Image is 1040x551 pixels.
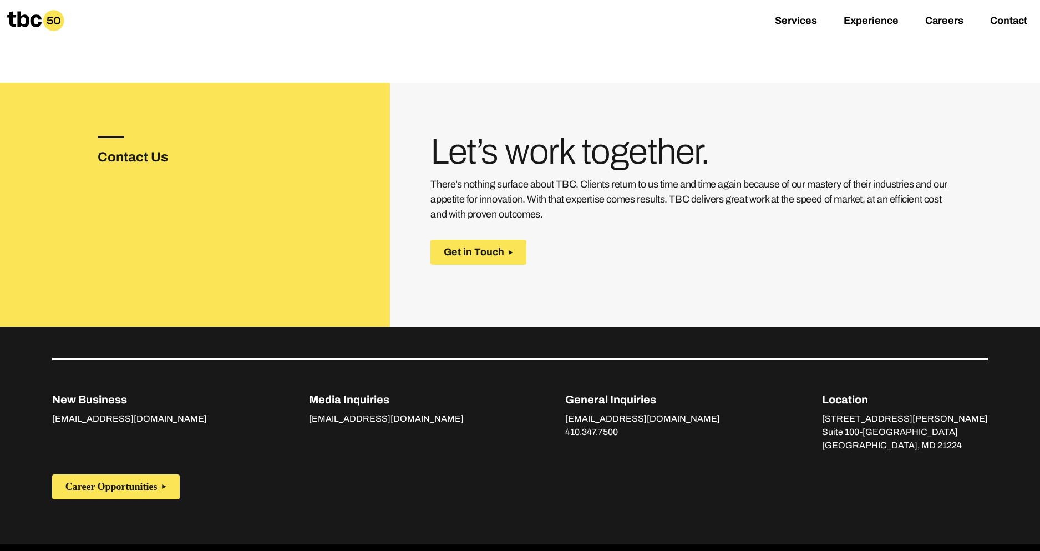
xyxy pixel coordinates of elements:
[430,177,958,222] p: There’s nothing surface about TBC. Clients return to us time and time again because of our master...
[990,15,1027,28] a: Contact
[822,391,988,408] p: Location
[822,439,988,452] p: [GEOGRAPHIC_DATA], MD 21224
[309,414,464,426] a: [EMAIL_ADDRESS][DOMAIN_NAME]
[444,246,504,258] span: Get in Touch
[565,391,720,408] p: General Inquiries
[565,427,618,439] a: 410.347.7500
[775,15,817,28] a: Services
[844,15,899,28] a: Experience
[925,15,963,28] a: Careers
[98,147,204,167] h3: Contact Us
[309,391,464,408] p: Media Inquiries
[430,136,958,168] h3: Let’s work together.
[822,426,988,439] p: Suite 100-[GEOGRAPHIC_DATA]
[65,481,158,493] span: Career Opportunities
[52,414,207,426] a: [EMAIL_ADDRESS][DOMAIN_NAME]
[430,240,526,265] button: Get in Touch
[52,474,180,499] button: Career Opportunities
[565,414,720,426] a: [EMAIL_ADDRESS][DOMAIN_NAME]
[52,391,207,408] p: New Business
[822,412,988,426] p: [STREET_ADDRESS][PERSON_NAME]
